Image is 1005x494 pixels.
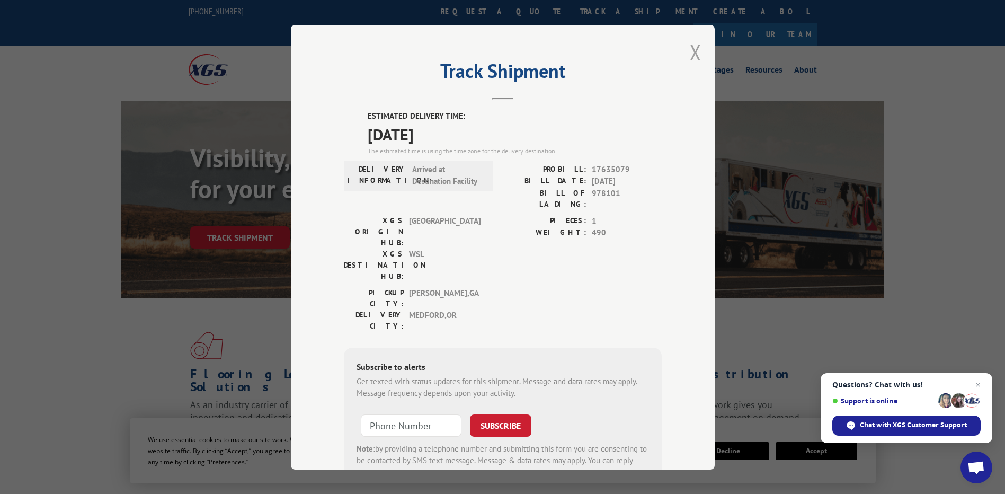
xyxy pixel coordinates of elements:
span: WSL [409,248,481,281]
label: PIECES: [503,215,586,227]
label: PROBILL: [503,163,586,175]
span: [GEOGRAPHIC_DATA] [409,215,481,248]
span: 490 [592,227,662,239]
label: WEIGHT: [503,227,586,239]
span: 1 [592,215,662,227]
label: PICKUP CITY: [344,287,404,309]
div: The estimated time is using the time zone for the delivery destination. [368,146,662,155]
strong: Note: [357,443,375,453]
label: XGS ORIGIN HUB: [344,215,404,248]
span: Close chat [972,378,984,391]
span: MEDFORD , OR [409,309,481,331]
div: by providing a telephone number and submitting this form you are consenting to be contacted by SM... [357,443,649,479]
span: [DATE] [368,122,662,146]
span: Chat with XGS Customer Support [860,420,967,430]
div: Chat with XGS Customer Support [832,416,981,436]
span: 978101 [592,187,662,209]
span: [DATE] [592,175,662,188]
span: 17635079 [592,163,662,175]
input: Phone Number [361,414,461,436]
label: BILL OF LADING: [503,187,586,209]
div: Get texted with status updates for this shipment. Message and data rates may apply. Message frequ... [357,375,649,399]
span: [PERSON_NAME] , GA [409,287,481,309]
label: BILL DATE: [503,175,586,188]
div: Open chat [960,452,992,483]
label: ESTIMATED DELIVERY TIME: [368,110,662,122]
label: XGS DESTINATION HUB: [344,248,404,281]
label: DELIVERY INFORMATION: [347,163,407,187]
span: Questions? Chat with us! [832,381,981,389]
span: Arrived at Destination Facility [412,163,484,187]
label: DELIVERY CITY: [344,309,404,331]
h2: Track Shipment [344,64,662,84]
span: Support is online [832,397,935,405]
button: SUBSCRIBE [470,414,531,436]
div: Subscribe to alerts [357,360,649,375]
button: Close modal [690,38,701,66]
